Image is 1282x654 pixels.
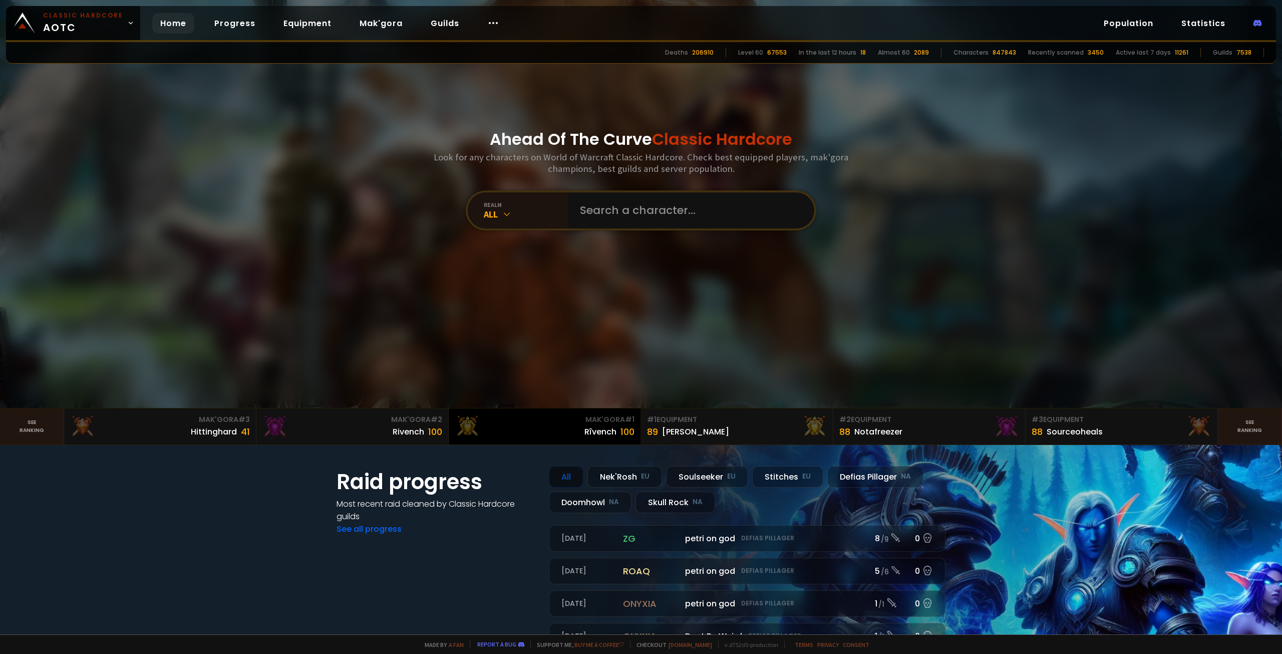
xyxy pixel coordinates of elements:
div: Doomhowl [549,492,631,513]
a: Terms [795,641,813,648]
div: 100 [428,425,442,439]
a: Mak'Gora#3Hittinghard41 [64,408,256,445]
span: # 1 [647,414,657,424]
div: 41 [241,425,250,439]
div: 847843 [993,48,1016,57]
div: 67553 [767,48,787,57]
h4: Most recent raid cleaned by Classic Hardcore guilds [337,498,537,523]
a: [DATE]onyxiapetri on godDefias Pillager1 /10 [549,590,945,617]
small: EU [727,472,736,482]
small: EU [641,472,650,482]
div: Recently scanned [1028,48,1084,57]
div: Rivench [393,425,424,438]
a: Seeranking [1218,408,1282,445]
div: 18 [860,48,866,57]
div: 206910 [692,48,714,57]
div: Mak'Gora [70,414,250,425]
div: Defias Pillager [827,466,923,488]
a: Home [152,13,194,34]
div: Equipment [647,414,827,425]
div: Skull Rock [635,492,715,513]
a: Mak'Gora#1Rîvench100 [449,408,641,445]
div: All [549,466,583,488]
a: Report a bug [477,640,516,648]
div: In the last 12 hours [799,48,856,57]
div: 88 [1032,425,1043,439]
a: Mak'Gora#2Rivench100 [256,408,449,445]
div: Equipment [1032,414,1211,425]
a: [DATE]onyxiaDont Be WeirdDefias Pillager1 /10 [549,623,945,649]
div: Stitches [752,466,823,488]
a: Consent [843,641,869,648]
div: Nek'Rosh [587,466,662,488]
div: Sourceoheals [1047,425,1103,438]
h1: Ahead Of The Curve [490,127,792,151]
a: [DATE]roaqpetri on godDefias Pillager5 /60 [549,558,945,584]
a: a fan [449,641,464,648]
span: Made by [419,641,464,648]
div: Active last 7 days [1116,48,1171,57]
a: [DOMAIN_NAME] [669,641,712,648]
a: Mak'gora [352,13,411,34]
h3: Look for any characters on World of Warcraft Classic Hardcore. Check best equipped players, mak'g... [430,151,852,174]
a: Statistics [1173,13,1233,34]
a: #3Equipment88Sourceoheals [1026,408,1218,445]
a: #2Equipment88Notafreezer [833,408,1026,445]
small: NA [609,497,619,507]
div: Characters [953,48,989,57]
div: Guilds [1213,48,1232,57]
div: Equipment [839,414,1019,425]
span: Checkout [630,641,712,648]
div: 100 [620,425,634,439]
span: Classic Hardcore [652,128,792,150]
div: Level 60 [738,48,763,57]
a: Progress [206,13,263,34]
div: 89 [647,425,658,439]
div: 11261 [1175,48,1188,57]
span: AOTC [43,11,123,35]
span: # 1 [625,414,634,424]
a: Population [1096,13,1161,34]
div: 2089 [914,48,929,57]
input: Search a character... [574,192,802,229]
span: # 2 [431,414,442,424]
div: Mak'Gora [262,414,442,425]
div: Rîvench [584,425,616,438]
a: Classic HardcoreAOTC [6,6,140,40]
div: Soulseeker [666,466,748,488]
a: Privacy [817,641,839,648]
div: Almost 60 [878,48,910,57]
div: 3450 [1088,48,1104,57]
span: # 2 [839,414,851,424]
div: Mak'Gora [455,414,634,425]
div: Hittinghard [191,425,237,438]
small: EU [802,472,811,482]
small: Classic Hardcore [43,11,123,20]
div: All [484,208,568,220]
div: 7538 [1236,48,1251,57]
span: # 3 [1032,414,1043,424]
small: NA [693,497,703,507]
div: [PERSON_NAME] [662,425,729,438]
a: [DATE]zgpetri on godDefias Pillager8 /90 [549,525,945,552]
small: NA [901,472,911,482]
a: Equipment [275,13,340,34]
a: Buy me a coffee [574,641,624,648]
span: # 3 [238,414,250,424]
a: Guilds [423,13,467,34]
h1: Raid progress [337,466,537,498]
a: See all progress [337,523,402,535]
div: 88 [839,425,850,439]
span: v. d752d5 - production [718,641,778,648]
div: Deaths [665,48,688,57]
span: Support me, [530,641,624,648]
a: #1Equipment89[PERSON_NAME] [641,408,833,445]
div: Notafreezer [854,425,902,438]
div: realm [484,201,568,208]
